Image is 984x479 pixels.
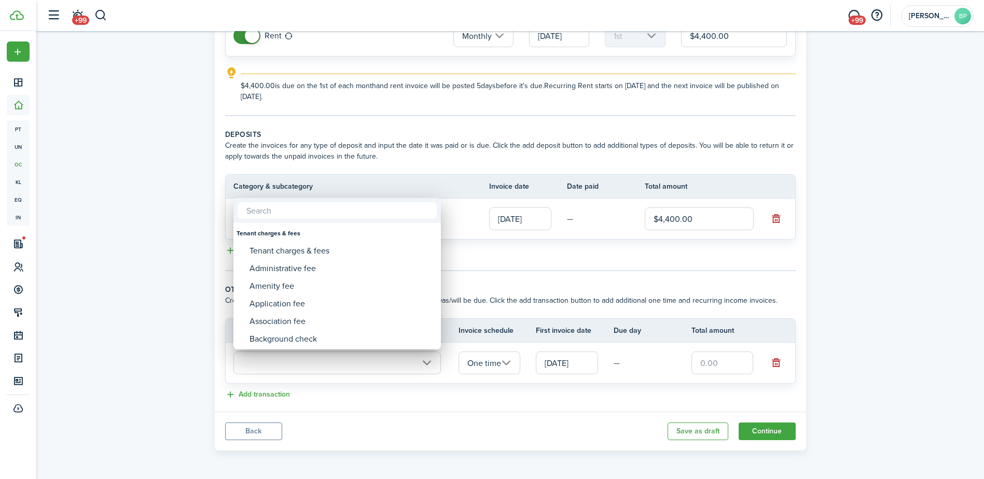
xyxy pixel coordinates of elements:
div: Amenity fee [250,277,433,295]
input: Search [238,202,437,219]
div: Application fee [250,295,433,313]
div: Administrative fee [250,260,433,277]
div: Tenant charges & fees [250,242,433,260]
div: Background check [250,330,433,348]
div: Tenant charges & fees [237,224,438,242]
div: Association fee [250,313,433,330]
